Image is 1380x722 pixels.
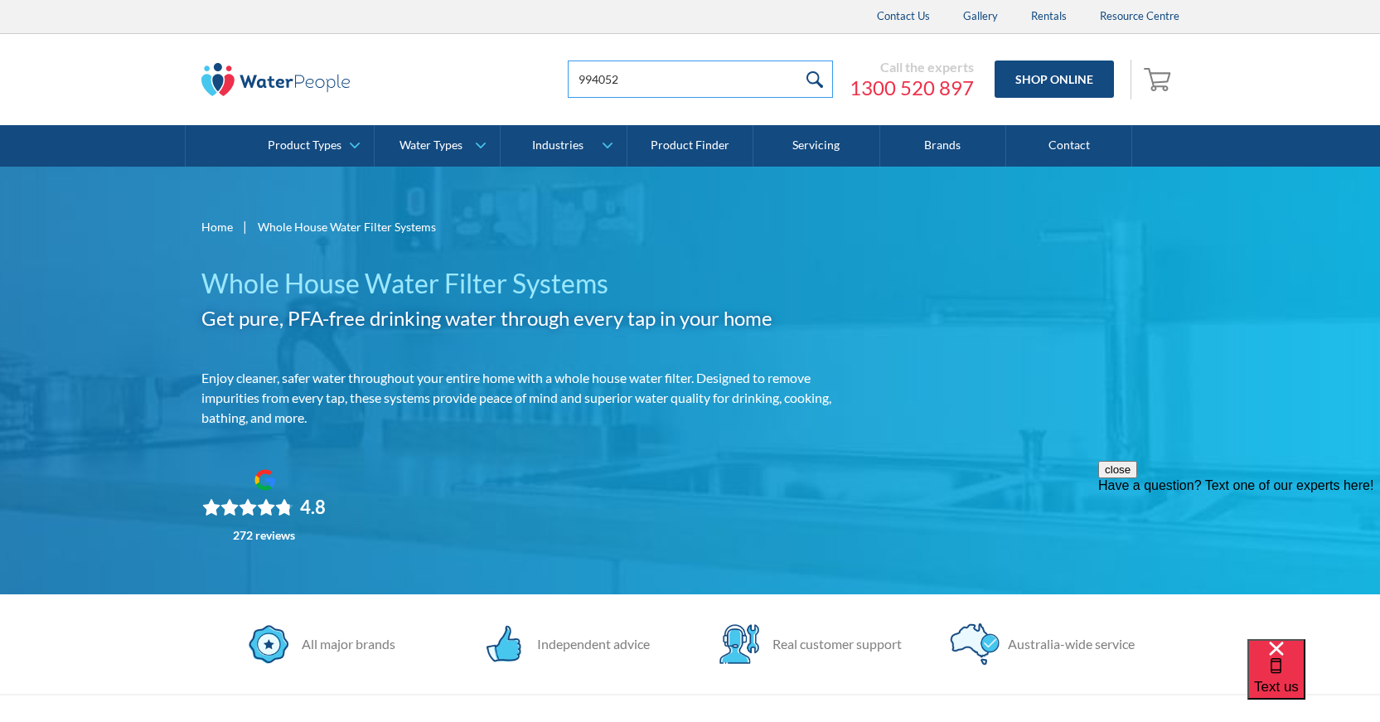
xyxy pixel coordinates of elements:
div: All major brands [293,634,395,654]
a: Brands [880,125,1006,167]
div: 272 reviews [233,529,295,542]
div: Australia-wide service [1000,634,1135,654]
img: The Water People [201,63,351,96]
a: Open empty cart [1140,60,1179,99]
div: Whole House Water Filter Systems [258,218,436,235]
a: Home [201,218,233,235]
div: Water Types [399,138,462,153]
div: Call the experts [850,59,974,75]
div: Real customer support [764,634,902,654]
div: Product Types [268,138,341,153]
div: | [241,216,249,236]
h1: Whole House Water Filter Systems [201,264,838,303]
input: Search products [568,61,833,98]
p: Enjoy cleaner, safer water throughout your entire home with a whole house water filter. Designed ... [201,368,838,428]
h2: Get pure, PFA-free drinking water through every tap in your home [201,303,838,333]
div: Independent advice [529,634,650,654]
a: Servicing [753,125,879,167]
a: 1300 520 897 [850,75,974,100]
a: Shop Online [995,61,1114,98]
div: 4.8 [300,496,326,519]
a: Industries [501,125,626,167]
a: Product Types [249,125,374,167]
iframe: podium webchat widget bubble [1247,639,1380,722]
div: Rating: 4.8 out of 5 [202,496,326,519]
a: Product Finder [627,125,753,167]
iframe: podium webchat widget prompt [1098,461,1380,660]
img: shopping cart [1144,65,1175,92]
a: Contact [1006,125,1132,167]
div: Industries [532,138,583,153]
a: Water Types [375,125,500,167]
